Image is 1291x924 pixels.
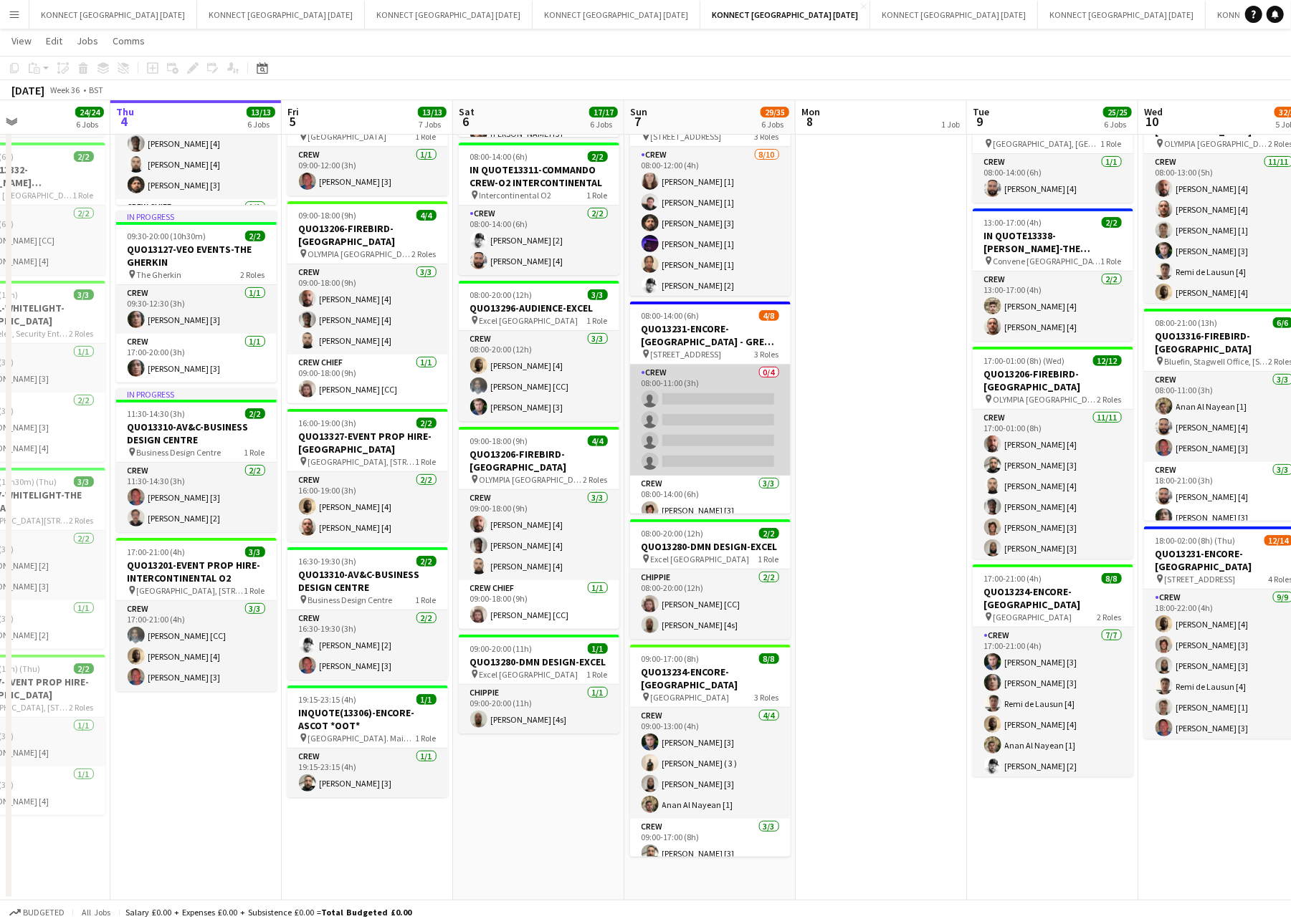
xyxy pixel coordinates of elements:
app-card-role: Crew Chief1/109:00-18:00 (9h)[PERSON_NAME] [CC] [459,580,619,629]
span: Tue [973,105,989,118]
app-job-card: 09:00-20:00 (11h)1/1QUO13280-DMN DESIGN-EXCEL Excel [GEOGRAPHIC_DATA]1 RoleCHIPPIE1/109:00-20:00 ... [459,635,619,733]
app-card-role: Crew3/308:00-14:00 (6h)[PERSON_NAME] [3] [630,476,791,566]
app-card-role: Crew4/409:00-13:00 (4h)[PERSON_NAME] [3][PERSON_NAME] ( 3 )[PERSON_NAME] [3]Anan Al Nayean [1] [630,708,791,819]
span: [GEOGRAPHIC_DATA]. Main grandstand [308,733,416,743]
span: 1 Role [587,190,608,201]
span: Business Design Centre [137,447,221,458]
span: 3/3 [74,476,94,487]
div: 17:00-21:00 (4h)8/8QUO13234-ENCORE-[GEOGRAPHIC_DATA] [GEOGRAPHIC_DATA]2 RolesCrew7/717:00-21:00 (... [973,564,1133,776]
span: 6 [457,113,475,130]
span: OLYMPIA [GEOGRAPHIC_DATA] [994,394,1097,405]
h3: IN QUOTE13338-[PERSON_NAME]-THE CONVENE [973,229,1133,255]
app-card-role: Crew0/408:00-11:00 (3h) [630,365,791,476]
span: 1/1 [416,694,437,705]
h3: QUO13280-DMN DESIGN-EXCEL [630,540,791,553]
span: [STREET_ADDRESS] [651,349,722,360]
span: 4/4 [416,210,437,221]
h3: INQUOTE(13306)-ENCORE-ASCOT *OOT* [287,706,448,732]
span: Excel [GEOGRAPHIC_DATA] [651,554,750,564]
div: 08:00-14:00 (6h)2/2IN QUOTE13311-COMMANDO CREW-O2 INTERCONTINENTAL Intercontinental O21 RoleCrew2... [459,143,619,275]
span: [GEOGRAPHIC_DATA] [994,612,1072,622]
app-job-card: 08:00-14:00 (6h)1/1IN QUO(13335)-DMN DESIGN-GOODWOOD *OOT* [GEOGRAPHIC_DATA], [GEOGRAPHIC_DATA], ... [973,91,1133,203]
h3: QUO13201-EVENT PROP HIRE-INTERCONTINENTAL O2 [116,559,277,584]
span: 2 Roles [1097,612,1122,622]
span: Jobs [77,34,98,47]
div: 08:00-18:00 (10h)12/14QUO13231-ENCORE-[GEOGRAPHIC_DATA] - BALLROOM CREW [STREET_ADDRESS]3 RolesCr... [630,84,791,296]
span: 2/2 [74,151,94,162]
span: 18:00-02:00 (8h) (Thu) [1156,535,1236,546]
span: Sun [630,105,647,118]
div: [DATE] [11,83,44,97]
span: 4/8 [759,310,779,321]
div: 16:30-19:30 (3h)2/2QUO13310-AV&C-BUSINESS DESIGN CENTRE Business Design Centre1 RoleCrew2/216:30-... [287,547,448,680]
app-job-card: 09:00-18:00 (9h)4/4QUO13206-FIREBIRD-[GEOGRAPHIC_DATA] OLYMPIA [GEOGRAPHIC_DATA]2 RolesCrew3/309:... [287,201,448,403]
span: 12/12 [1093,355,1122,366]
h3: QUO13206-FIREBIRD-[GEOGRAPHIC_DATA] [459,448,619,473]
span: Sat [459,105,475,118]
div: 08:00-14:00 (6h)4/8QUO13231-ENCORE-[GEOGRAPHIC_DATA] - GREAT HALL CREW [STREET_ADDRESS]3 RolesCre... [630,302,791,514]
span: 2/2 [588,151,608,162]
app-card-role: CHIPPIE2/208:00-20:00 (12h)[PERSON_NAME] [CC][PERSON_NAME] [4s] [630,569,791,639]
span: All jobs [79,907,113,918]
span: Convene [GEOGRAPHIC_DATA], [STREET_ADDRESS] is on [STREET_ADDRESS] [994,256,1101,266]
span: 13:00-17:00 (4h) [984,217,1042,228]
app-job-card: 17:00-21:00 (4h)3/3QUO13201-EVENT PROP HIRE-INTERCONTINENTAL O2 [GEOGRAPHIC_DATA], [STREET_ADDRES... [116,538,277,691]
div: 17:00-01:00 (8h) (Wed)12/12QUO13206-FIREBIRD-[GEOGRAPHIC_DATA] OLYMPIA [GEOGRAPHIC_DATA]2 RolesCr... [973,347,1133,559]
h3: QUO13234-ENCORE-[GEOGRAPHIC_DATA] [973,585,1133,611]
span: 13/13 [247,107,275,117]
span: 09:00-18:00 (9h) [470,435,528,446]
h3: IN QUOTE13311-COMMANDO CREW-O2 INTERCONTINENTAL [459,163,619,189]
div: 13:00-17:00 (4h)2/2IN QUOTE13338-[PERSON_NAME]-THE CONVENE Convene [GEOGRAPHIC_DATA], [STREET_ADD... [973,208,1133,341]
a: View [6,32,37,50]
span: 2 Roles [241,269,265,280]
div: 09:00-12:00 (3h)1/1IN QUOTE13321-THE EVENTS STRUCTURE-[GEOGRAPHIC_DATA] [GEOGRAPHIC_DATA]1 RoleCr... [287,84,448,196]
span: 2 Roles [412,249,437,259]
span: 1 Role [587,315,608,326]
span: 8/8 [759,653,779,664]
span: 19:15-23:15 (4h) [299,694,357,705]
app-job-card: 19:15-23:15 (4h)1/1INQUOTE(13306)-ENCORE-ASCOT *OOT* [GEOGRAPHIC_DATA]. Main grandstand1 RoleCrew... [287,685,448,797]
span: 1 Role [244,447,265,458]
app-card-role: Crew2/208:00-14:00 (6h)[PERSON_NAME] [2][PERSON_NAME] [4] [459,206,619,275]
span: Thu [116,105,134,118]
app-card-role: Crew1/109:00-12:00 (3h)[PERSON_NAME] [3] [287,147,448,196]
app-card-role: CHIPPIE1/109:00-20:00 (11h)[PERSON_NAME] [4s] [459,685,619,733]
span: 08:00-14:00 (6h) [642,310,700,321]
app-job-card: 08:00-20:00 (12h)2/2QUO13280-DMN DESIGN-EXCEL Excel [GEOGRAPHIC_DATA]1 RoleCHIPPIE2/208:00-20:00 ... [630,519,791,639]
span: [GEOGRAPHIC_DATA] [308,131,387,142]
span: Bluefin, Stagwell Office, [STREET_ADDRESS] [1165,356,1269,367]
span: 10 [1142,113,1163,130]
span: 8/8 [1102,573,1122,584]
button: KONNECT [GEOGRAPHIC_DATA] [DATE] [1038,1,1206,29]
span: 09:30-20:00 (10h30m) [128,231,206,241]
span: 2/2 [1102,217,1122,228]
span: 3/3 [245,547,265,557]
a: Comms [107,32,151,50]
span: 1 Role [244,585,265,596]
span: 4/4 [588,435,608,446]
app-card-role: Crew2/216:30-19:30 (3h)[PERSON_NAME] [2][PERSON_NAME] [3] [287,610,448,680]
span: 5 [285,113,299,130]
app-card-role: Crew3/309:00-17:00 (8h)[PERSON_NAME] [3] [630,819,791,909]
div: 7 Jobs [419,119,446,130]
span: Comms [113,34,145,47]
h3: QUO13296-AUDIENCE-EXCEL [459,302,619,314]
span: 1 Role [1101,256,1122,266]
app-card-role: Crew3/317:00-21:00 (4h)[PERSON_NAME] [CC][PERSON_NAME] [4][PERSON_NAME] [3] [116,601,277,691]
div: 6 Jobs [76,119,103,130]
span: 13/13 [418,107,447,117]
span: [STREET_ADDRESS] [651,131,722,142]
span: Wed [1144,105,1163,118]
button: Budgeted [7,905,67,920]
span: Intercontinental O2 [480,190,552,201]
div: 08:00-20:00 (12h)3/3QUO13296-AUDIENCE-EXCEL Excel [GEOGRAPHIC_DATA]1 RoleCrew3/308:00-20:00 (12h)... [459,281,619,421]
app-job-card: 16:00-19:00 (3h)2/2QUO13327-EVENT PROP HIRE-[GEOGRAPHIC_DATA] [GEOGRAPHIC_DATA], [STREET_ADDRESS]... [287,409,448,542]
div: 6 Jobs [590,119,617,130]
button: KONNECT [GEOGRAPHIC_DATA] [DATE] [700,1,870,29]
app-card-role: Crew3/308:00-20:00 (12h)[PERSON_NAME] [4][PERSON_NAME] [CC][PERSON_NAME] [3] [459,331,619,421]
span: 08:00-21:00 (13h) [1156,317,1218,328]
app-card-role: Crew2/213:00-17:00 (4h)[PERSON_NAME] [4][PERSON_NAME] [4] [973,271,1133,341]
